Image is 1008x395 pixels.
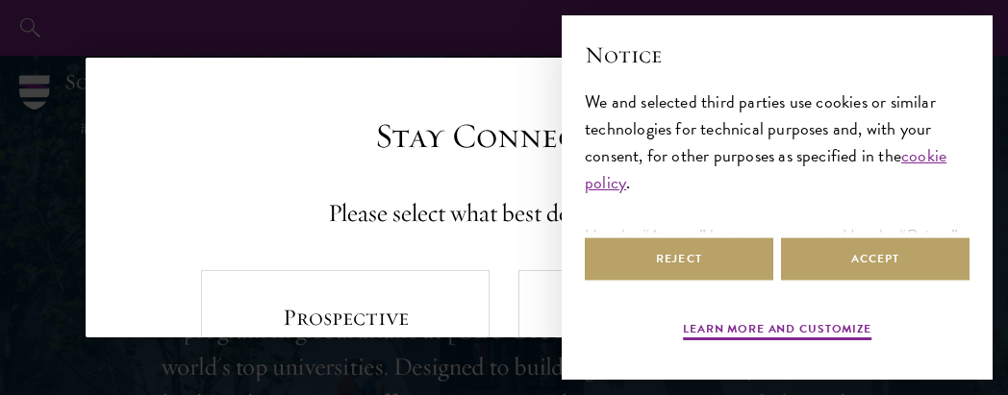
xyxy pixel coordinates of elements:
button: Reject [585,237,773,281]
button: Accept [781,237,970,281]
div: We and selected third parties use cookies or similar technologies for technical purposes and, wit... [585,88,970,278]
h2: Notice [585,38,970,71]
a: cookie policy [585,142,946,195]
h3: Stay Connected [375,115,633,157]
button: Learn more and customize [683,320,871,343]
h4: Please select what best describes you: [328,195,680,232]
